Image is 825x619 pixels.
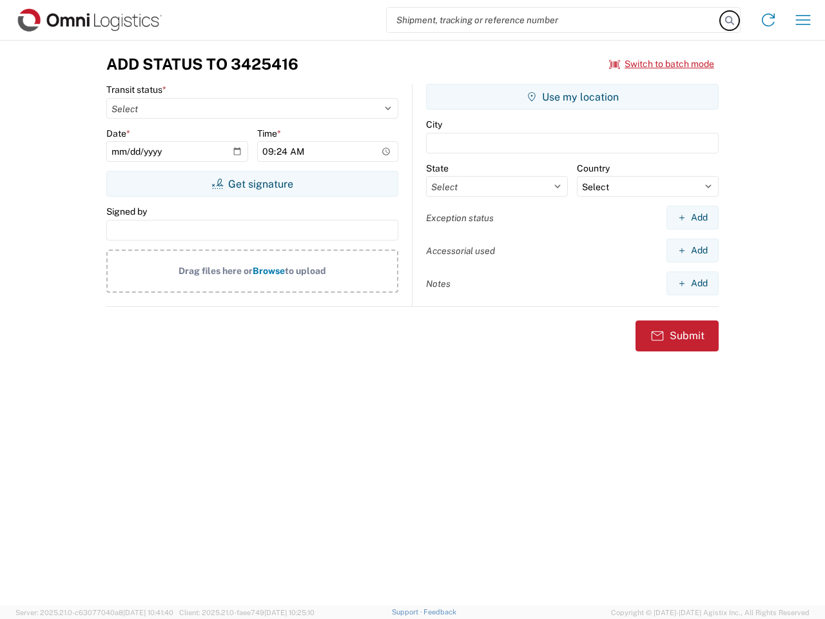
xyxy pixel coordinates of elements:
[106,128,130,139] label: Date
[392,608,424,616] a: Support
[264,609,315,616] span: [DATE] 10:25:10
[426,162,449,174] label: State
[609,54,714,75] button: Switch to batch mode
[257,128,281,139] label: Time
[666,206,719,230] button: Add
[15,609,173,616] span: Server: 2025.21.0-c63077040a8
[285,266,326,276] span: to upload
[106,206,147,217] label: Signed by
[123,609,173,616] span: [DATE] 10:41:40
[426,278,451,290] label: Notes
[426,245,495,257] label: Accessorial used
[106,84,166,95] label: Transit status
[387,8,721,32] input: Shipment, tracking or reference number
[423,608,456,616] a: Feedback
[666,271,719,295] button: Add
[666,239,719,262] button: Add
[426,84,719,110] button: Use my location
[106,55,298,74] h3: Add Status to 3425416
[426,119,442,130] label: City
[179,266,253,276] span: Drag files here or
[106,171,398,197] button: Get signature
[179,609,315,616] span: Client: 2025.21.0-faee749
[426,212,494,224] label: Exception status
[253,266,285,276] span: Browse
[636,320,719,351] button: Submit
[577,162,610,174] label: Country
[611,607,810,618] span: Copyright © [DATE]-[DATE] Agistix Inc., All Rights Reserved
